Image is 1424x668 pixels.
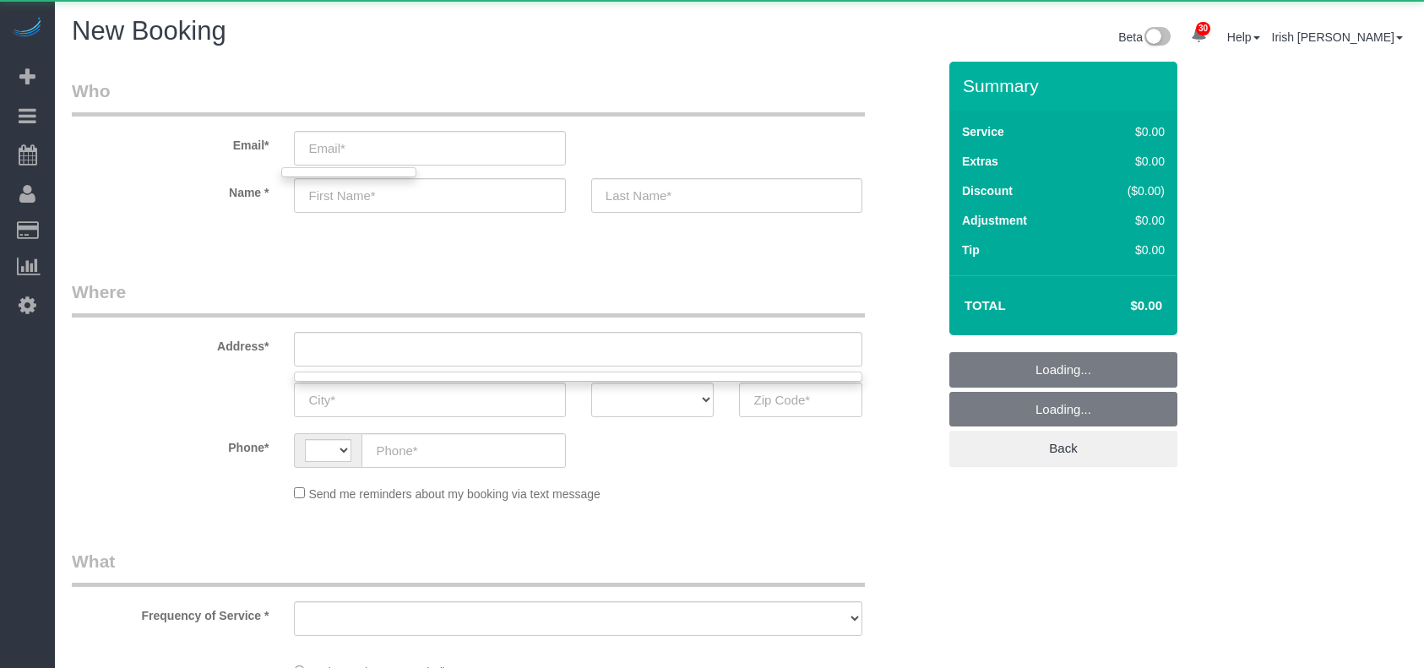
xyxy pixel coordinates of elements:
img: Automaid Logo [10,17,44,41]
label: Adjustment [962,212,1027,229]
span: New Booking [72,16,226,46]
div: ($0.00) [1092,182,1165,199]
h4: $0.00 [1080,299,1162,313]
span: 30 [1196,22,1210,35]
input: Phone* [361,433,565,468]
label: Extras [962,153,998,170]
input: Email* [294,131,565,166]
label: Address* [59,332,281,355]
label: Discount [962,182,1013,199]
input: Last Name* [591,178,862,213]
a: Beta [1118,30,1171,44]
a: Back [949,431,1177,466]
legend: Who [72,79,865,117]
a: Irish [PERSON_NAME] [1272,30,1403,44]
legend: Where [72,280,865,318]
span: Send me reminders about my booking via text message [308,487,601,501]
img: New interface [1143,27,1171,49]
a: 30 [1182,17,1215,54]
a: Help [1227,30,1260,44]
label: Tip [962,242,980,258]
label: Email* [59,131,281,154]
input: Zip Code* [739,383,862,417]
input: City* [294,383,565,417]
div: $0.00 [1092,242,1165,258]
strong: Total [965,298,1006,312]
label: Phone* [59,433,281,456]
div: $0.00 [1092,123,1165,140]
div: $0.00 [1092,153,1165,170]
legend: What [72,549,865,587]
label: Name * [59,178,281,201]
input: First Name* [294,178,565,213]
label: Frequency of Service * [59,601,281,624]
h3: Summary [963,76,1169,95]
label: Service [962,123,1004,140]
div: $0.00 [1092,212,1165,229]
